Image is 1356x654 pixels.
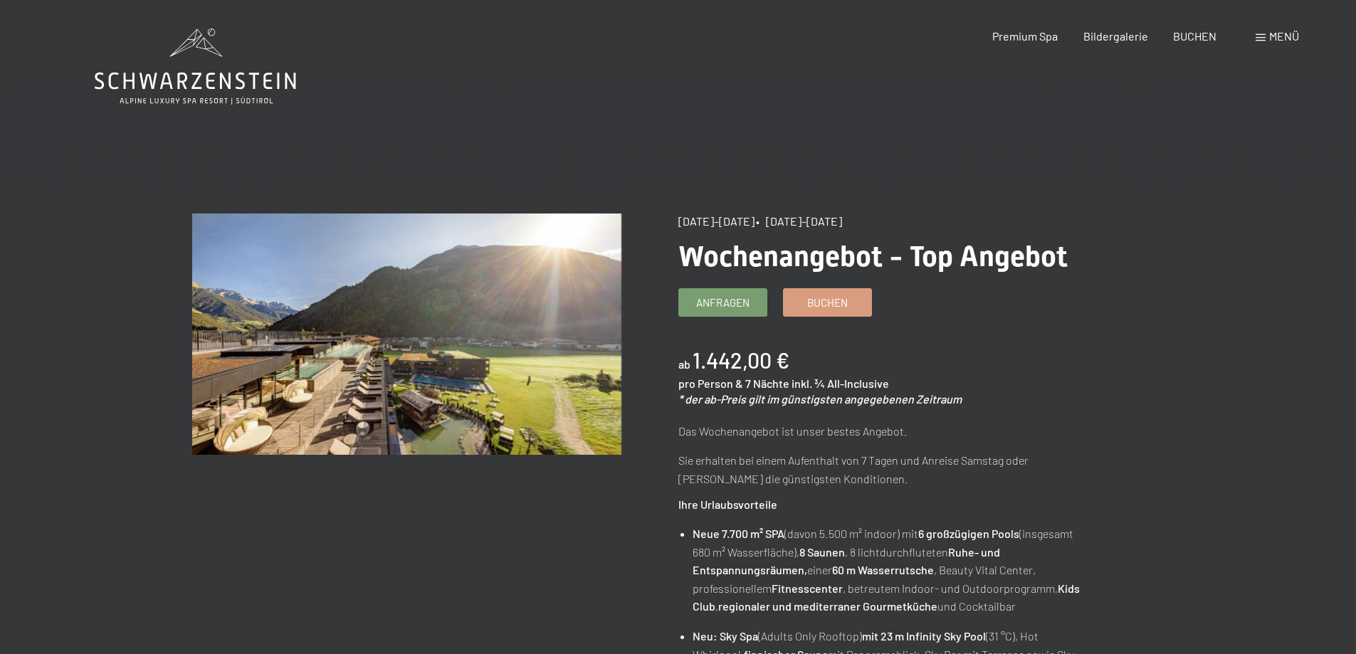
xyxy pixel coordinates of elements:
[799,545,845,559] strong: 8 Saunen
[992,29,1058,43] a: Premium Spa
[784,289,871,316] a: Buchen
[678,376,743,390] span: pro Person &
[696,295,750,310] span: Anfragen
[772,581,843,595] strong: Fitnesscenter
[832,563,934,576] strong: 60 m Wasserrutsche
[1269,29,1299,43] span: Menü
[192,213,621,455] img: Wochenangebot - Top Angebot
[918,527,1019,540] strong: 6 großzügigen Pools
[1173,29,1216,43] a: BUCHEN
[718,599,937,613] strong: regionaler und mediterraner Gourmetküche
[678,214,755,228] span: [DATE]–[DATE]
[678,422,1108,441] p: Das Wochenangebot ist unser bestes Angebot.
[693,629,758,643] strong: Neu: Sky Spa
[756,214,842,228] span: • [DATE]–[DATE]
[678,392,962,406] em: * der ab-Preis gilt im günstigsten angegebenen Zeitraum
[678,357,690,371] span: ab
[693,527,784,540] strong: Neue 7.700 m² SPA
[679,289,767,316] a: Anfragen
[678,240,1068,273] span: Wochenangebot - Top Angebot
[693,524,1107,616] li: (davon 5.500 m² indoor) mit (insgesamt 680 m² Wasserfläche), , 8 lichtdurchfluteten einer , Beaut...
[807,295,848,310] span: Buchen
[678,451,1108,487] p: Sie erhalten bei einem Aufenthalt von 7 Tagen und Anreise Samstag oder [PERSON_NAME] die günstigs...
[862,629,986,643] strong: mit 23 m Infinity Sky Pool
[1083,29,1148,43] a: Bildergalerie
[792,376,889,390] span: inkl. ¾ All-Inclusive
[678,497,777,511] strong: Ihre Urlaubsvorteile
[693,347,789,373] b: 1.442,00 €
[745,376,789,390] span: 7 Nächte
